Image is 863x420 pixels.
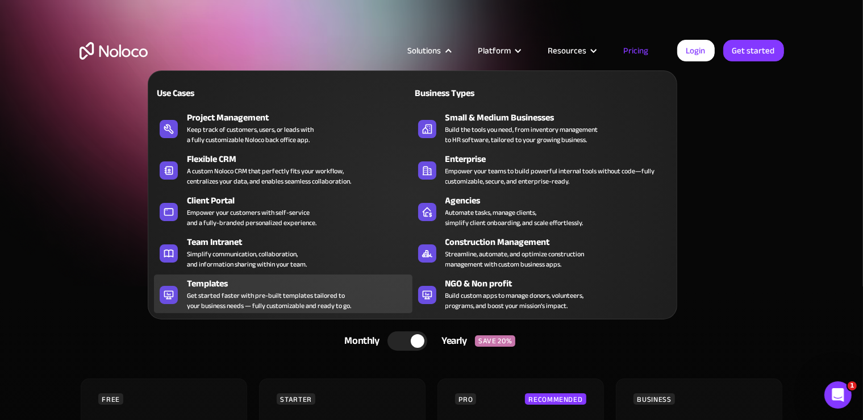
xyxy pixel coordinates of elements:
[80,298,784,326] div: CHOOSE YOUR PLAN
[464,43,534,58] div: Platform
[80,176,784,193] h2: Start for free. Upgrade to support your business at any stage.
[154,109,412,147] a: Project ManagementKeep track of customers, users, or leads witha fully customizable Noloco back o...
[848,381,857,390] span: 1
[394,43,464,58] div: Solutions
[408,43,441,58] div: Solutions
[610,43,663,58] a: Pricing
[445,207,583,228] div: Automate tasks, manage clients, simplify client onboarding, and scale effortlessly.
[187,249,307,269] div: Simplify communication, collaboration, and information sharing within your team.
[412,233,671,272] a: Construction ManagementStreamline, automate, and optimize constructionmanagement with custom busi...
[331,332,388,350] div: Monthly
[154,233,412,272] a: Team IntranetSimplify communication, collaboration,and information sharing within your team.
[154,86,278,100] div: Use Cases
[187,111,418,124] div: Project Management
[478,43,511,58] div: Platform
[187,194,418,207] div: Client Portal
[677,40,715,61] a: Login
[187,124,314,145] div: Keep track of customers, users, or leads with a fully customizable Noloco back office app.
[154,80,412,106] a: Use Cases
[187,166,351,186] div: A custom Noloco CRM that perfectly fits your workflow, centralizes your data, and enables seamles...
[148,55,677,319] nav: Solutions
[187,277,418,290] div: Templates
[154,275,412,313] a: TemplatesGet started faster with pre-built templates tailored toyour business needs — fully custo...
[412,192,671,230] a: AgenciesAutomate tasks, manage clients,simplify client onboarding, and scale effortlessly.
[445,277,676,290] div: NGO & Non profit
[824,381,852,409] iframe: Intercom live chat
[445,124,598,145] div: Build the tools you need, from inventory management to HR software, tailored to your growing busi...
[412,109,671,147] a: Small & Medium BusinessesBuild the tools you need, from inventory managementto HR software, tailo...
[187,235,418,249] div: Team Intranet
[412,150,671,189] a: EnterpriseEmpower your teams to build powerful internal tools without code—fully customizable, se...
[80,97,784,165] h1: Flexible Pricing Designed for Business
[187,290,351,311] div: Get started faster with pre-built templates tailored to your business needs — fully customizable ...
[80,42,148,60] a: home
[427,332,475,350] div: Yearly
[98,393,123,405] div: FREE
[475,335,515,347] div: SAVE 20%
[445,111,676,124] div: Small & Medium Businesses
[412,275,671,313] a: NGO & Non profitBuild custom apps to manage donors, volunteers,programs, and boost your mission’s...
[187,207,316,228] div: Empower your customers with self-service and a fully-branded personalized experience.
[455,393,476,405] div: PRO
[445,249,585,269] div: Streamline, automate, and optimize construction management with custom business apps.
[525,393,586,405] div: RECOMMENDED
[412,86,537,100] div: Business Types
[445,166,665,186] div: Empower your teams to build powerful internal tools without code—fully customizable, secure, and ...
[187,152,418,166] div: Flexible CRM
[154,192,412,230] a: Client PortalEmpower your customers with self-serviceand a fully-branded personalized experience.
[534,43,610,58] div: Resources
[445,152,676,166] div: Enterprise
[445,290,584,311] div: Build custom apps to manage donors, volunteers, programs, and boost your mission’s impact.
[412,80,671,106] a: Business Types
[445,235,676,249] div: Construction Management
[633,393,674,405] div: BUSINESS
[445,194,676,207] div: Agencies
[277,393,315,405] div: STARTER
[154,150,412,189] a: Flexible CRMA custom Noloco CRM that perfectly fits your workflow,centralizes your data, and enab...
[548,43,587,58] div: Resources
[723,40,784,61] a: Get started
